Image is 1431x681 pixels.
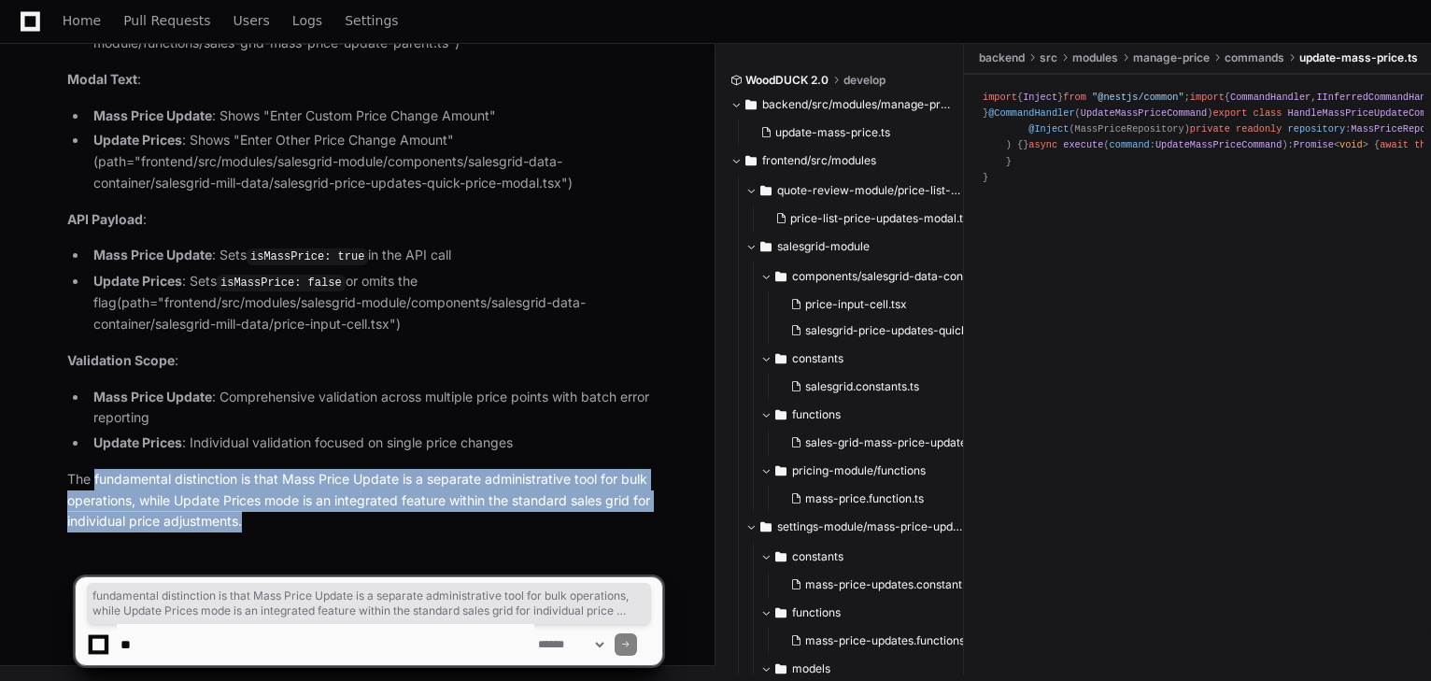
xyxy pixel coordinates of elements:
span: constants [792,351,843,366]
span: backend/src/modules/manage-price/commands [762,97,950,112]
li: : Sets or omits the flag (path="frontend/src/modules/salesgrid-module/components/salesgrid-data-c... [88,271,662,335]
p: : [67,69,662,91]
span: pricing-module/functions [792,463,926,478]
svg: Directory [745,93,757,116]
span: Settings [345,15,398,26]
button: quote-review-module/price-list-module/components/salesgrid [745,176,965,206]
span: frontend/src/modules [762,153,876,168]
span: import [983,92,1017,103]
svg: Directory [775,265,786,288]
span: salesgrid-module [777,239,870,254]
p: The fundamental distinction is that Mass Price Update is a separate administrative tool for bulk ... [67,469,662,532]
svg: Directory [745,149,757,172]
span: import [1190,92,1225,103]
span: readonly [1236,123,1282,135]
button: backend/src/modules/manage-price/commands [730,90,950,120]
span: Logs [292,15,322,26]
span: repository [1288,123,1346,135]
span: price-list-price-updates-modal.tsx [790,211,975,226]
li: : Individual validation focused on single price changes [88,433,662,454]
span: @CommandHandler [988,107,1074,119]
p: : [67,350,662,372]
span: await [1380,139,1409,150]
span: UpdateMassPriceCommand [1155,139,1282,150]
span: salesgrid-price-updates-quick-price-modal.tsx [805,323,1056,338]
span: from [1063,92,1086,103]
span: components/salesgrid-data-container/salesgrid-mill-data [792,269,980,284]
span: commands [1225,50,1284,65]
svg: Directory [775,404,786,426]
button: salesgrid-module [745,232,965,262]
p: : [67,209,662,231]
strong: API Payload [67,211,143,227]
strong: Update Prices [93,132,182,148]
span: price-input-cell.tsx [805,297,907,312]
button: settings-module/mass-price-updates-module [745,512,965,542]
button: constants [760,344,980,374]
span: update-mass-price.ts [1299,50,1418,65]
span: Inject [1023,92,1057,103]
button: components/salesgrid-data-container/salesgrid-mill-data [760,262,980,291]
span: Pull Requests [123,15,210,26]
span: export [1212,107,1247,119]
span: settings-module/mass-price-updates-module [777,519,965,534]
span: async [1028,139,1057,150]
strong: Update Prices [93,434,182,450]
span: quote-review-module/price-list-module/components/salesgrid [777,183,965,198]
li: : Sets in the API call [88,245,662,267]
strong: Mass Price Update [93,247,212,262]
button: price-input-cell.tsx [783,291,984,318]
span: fundamental distinction is that Mass Price Update is a separate administrative tool for bulk oper... [92,589,645,618]
li: : Comprehensive validation across multiple price points with batch error reporting [88,387,662,430]
button: salesgrid-price-updates-quick-price-modal.tsx [783,318,984,344]
svg: Directory [775,460,786,482]
span: Users [234,15,270,26]
span: UpdateMassPriceCommand [1081,107,1208,119]
span: salesgrid.constants.ts [805,379,919,394]
span: src [1040,50,1057,65]
button: mass-price.function.ts [783,486,969,512]
strong: Update Prices [93,273,182,289]
span: Home [63,15,101,26]
span: WoodDUCK 2.0 [745,73,829,88]
span: backend [979,50,1025,65]
span: update-mass-price.ts [775,125,890,140]
li: : Shows "Enter Custom Price Change Amount" [88,106,662,127]
span: void [1339,139,1363,150]
span: mass-price.function.ts [805,491,924,506]
code: isMassPrice: true [247,248,368,265]
strong: Mass Price Update [93,389,212,404]
strong: Modal Text [67,71,137,87]
span: develop [843,73,886,88]
div: { } ; { , } ; { } ; { } ; { , , , } ; { } ; { } ; { } ; < > { () () : ; () () ({ : }) ( ) : []; (... [983,90,1412,186]
span: "@nestjs/common" [1092,92,1184,103]
span: manage-price [1133,50,1210,65]
button: sales-grid-mass-price-update-parent.ts [783,430,984,456]
button: frontend/src/modules [730,146,950,176]
span: functions [792,407,841,422]
button: functions [760,400,980,430]
button: pricing-module/functions [760,456,980,486]
li: : Shows "Enter Other Price Change Amount" (path="frontend/src/modules/salesgrid-module/components... [88,130,662,193]
svg: Directory [760,179,772,202]
span: CommandHandler [1230,92,1311,103]
span: execute [1063,139,1103,150]
strong: Mass Price Update [93,107,212,123]
code: isMassPrice: false [217,275,346,291]
svg: Directory [760,235,772,258]
span: Promise [1294,139,1334,150]
span: class [1254,107,1282,119]
span: @Inject [1028,123,1069,135]
span: private [1190,123,1230,135]
span: modules [1072,50,1118,65]
strong: Validation Scope [67,352,175,368]
svg: Directory [760,516,772,538]
span: sales-grid-mass-price-update-parent.ts [805,435,1019,450]
svg: Directory [775,348,786,370]
button: price-list-price-updates-modal.tsx [768,206,969,232]
button: salesgrid.constants.ts [783,374,969,400]
button: constants [760,542,980,572]
button: update-mass-price.ts [753,120,939,146]
span: command [1110,139,1150,150]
